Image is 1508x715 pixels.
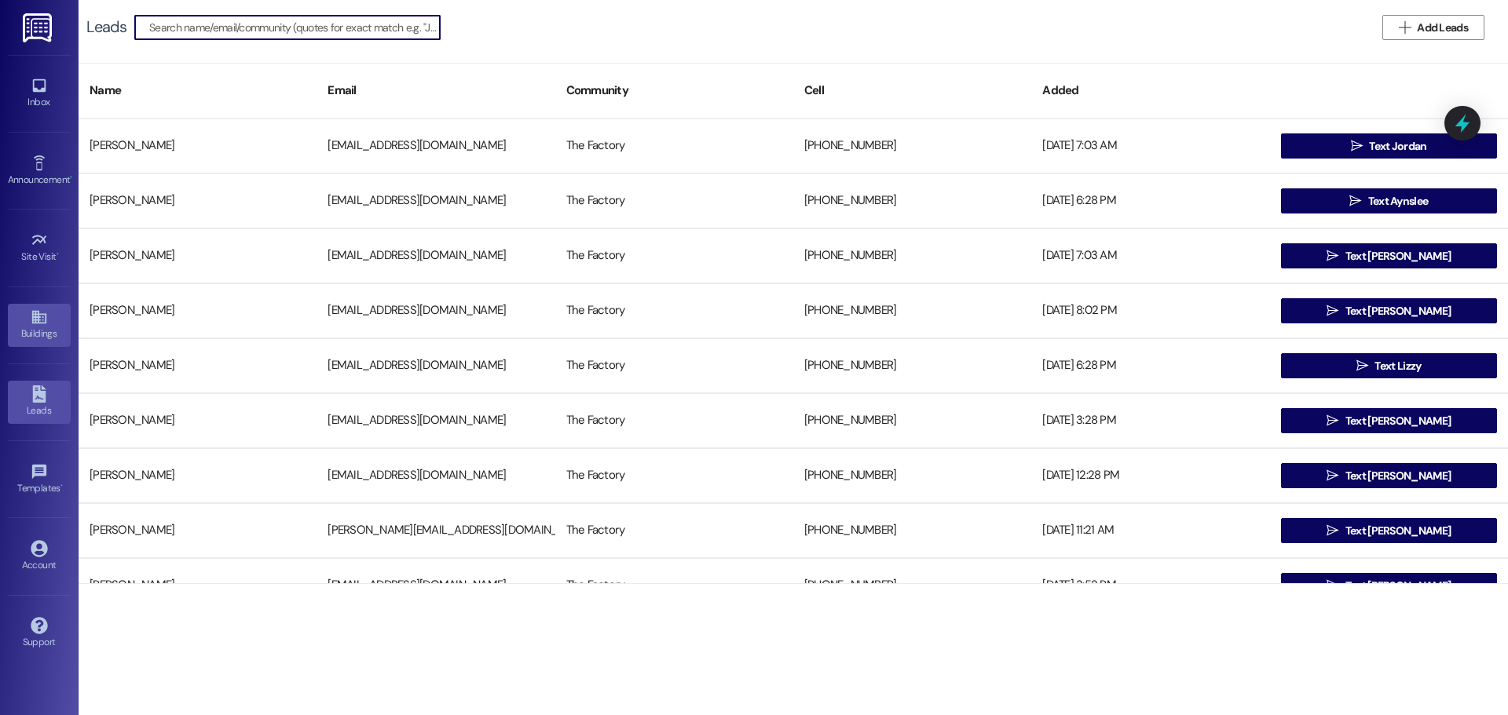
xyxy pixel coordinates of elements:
[70,172,72,183] span: •
[555,460,793,491] div: The Factory
[23,13,55,42] img: ResiDesk Logo
[1356,359,1368,372] i: 
[1031,130,1269,162] div: [DATE] 7:03 AM
[793,570,1031,601] div: [PHONE_NUMBER]
[1281,353,1497,378] button: Text Lizzy
[8,304,71,346] a: Buildings
[79,185,317,217] div: [PERSON_NAME]
[793,295,1031,326] div: [PHONE_NUMBER]
[793,185,1031,217] div: [PHONE_NUMBER]
[1031,71,1269,110] div: Added
[79,240,317,272] div: [PERSON_NAME]
[1031,295,1269,326] div: [DATE] 8:02 PM
[555,350,793,381] div: The Factory
[1327,250,1338,262] i: 
[793,350,1031,381] div: [PHONE_NUMBER]
[1327,414,1338,427] i: 
[1345,523,1451,539] span: Text [PERSON_NAME]
[317,460,555,491] div: [EMAIL_ADDRESS][DOMAIN_NAME]
[1031,570,1269,601] div: [DATE] 3:52 PM
[555,240,793,272] div: The Factory
[317,295,555,326] div: [EMAIL_ADDRESS][DOMAIN_NAME]
[1281,133,1497,159] button: Text Jordan
[79,350,317,381] div: [PERSON_NAME]
[1345,578,1451,594] span: Text [PERSON_NAME]
[1327,469,1338,482] i: 
[1031,350,1269,381] div: [DATE] 6:28 PM
[79,71,317,110] div: Name
[555,185,793,217] div: The Factory
[793,240,1031,272] div: [PHONE_NUMBER]
[1327,579,1338,592] i: 
[317,515,555,546] div: [PERSON_NAME][EMAIL_ADDRESS][DOMAIN_NAME]
[1327,524,1338,537] i: 
[1345,248,1451,264] span: Text [PERSON_NAME]
[793,130,1031,162] div: [PHONE_NUMBER]
[1351,140,1363,152] i: 
[1349,195,1361,207] i: 
[8,227,71,269] a: Site Visit •
[1417,20,1468,36] span: Add Leads
[79,130,317,162] div: [PERSON_NAME]
[1281,463,1497,488] button: Text [PERSON_NAME]
[1399,21,1411,34] i: 
[79,570,317,601] div: [PERSON_NAME]
[8,381,71,423] a: Leads
[86,19,126,35] div: Leads
[1031,405,1269,436] div: [DATE] 3:28 PM
[8,72,71,115] a: Inbox
[1382,15,1484,40] button: Add Leads
[1281,573,1497,598] button: Text [PERSON_NAME]
[317,570,555,601] div: [EMAIL_ADDRESS][DOMAIN_NAME]
[317,185,555,217] div: [EMAIL_ADDRESS][DOMAIN_NAME]
[1327,305,1338,317] i: 
[1031,460,1269,491] div: [DATE] 12:28 PM
[555,71,793,110] div: Community
[149,16,440,38] input: Search name/email/community (quotes for exact match e.g. "John Smith")
[793,71,1031,110] div: Cell
[317,240,555,272] div: [EMAIL_ADDRESS][DOMAIN_NAME]
[1345,303,1451,319] span: Text [PERSON_NAME]
[1281,243,1497,268] button: Text [PERSON_NAME]
[1031,240,1269,272] div: [DATE] 7:03 AM
[1368,193,1429,210] span: Text Aynslee
[555,570,793,601] div: The Factory
[793,405,1031,436] div: [PHONE_NUMBER]
[793,460,1031,491] div: [PHONE_NUMBER]
[79,295,317,326] div: [PERSON_NAME]
[1345,468,1451,484] span: Text [PERSON_NAME]
[317,350,555,381] div: [EMAIL_ADDRESS][DOMAIN_NAME]
[1374,358,1421,374] span: Text Lizzy
[793,515,1031,546] div: [PHONE_NUMBER]
[555,130,793,162] div: The Factory
[79,515,317,546] div: [PERSON_NAME]
[1281,298,1497,323] button: Text [PERSON_NAME]
[317,71,555,110] div: Email
[8,535,71,578] a: Account
[8,458,71,501] a: Templates •
[555,295,793,326] div: The Factory
[1369,138,1426,155] span: Text Jordan
[317,130,555,162] div: [EMAIL_ADDRESS][DOMAIN_NAME]
[1281,188,1497,213] button: Text Aynslee
[57,249,59,260] span: •
[79,460,317,491] div: [PERSON_NAME]
[317,405,555,436] div: [EMAIL_ADDRESS][DOMAIN_NAME]
[555,405,793,436] div: The Factory
[1281,518,1497,543] button: Text [PERSON_NAME]
[555,515,793,546] div: The Factory
[1281,408,1497,433] button: Text [PERSON_NAME]
[60,480,63,491] span: •
[8,612,71,655] a: Support
[79,405,317,436] div: [PERSON_NAME]
[1345,413,1451,429] span: Text [PERSON_NAME]
[1031,185,1269,217] div: [DATE] 6:28 PM
[1031,515,1269,546] div: [DATE] 11:21 AM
